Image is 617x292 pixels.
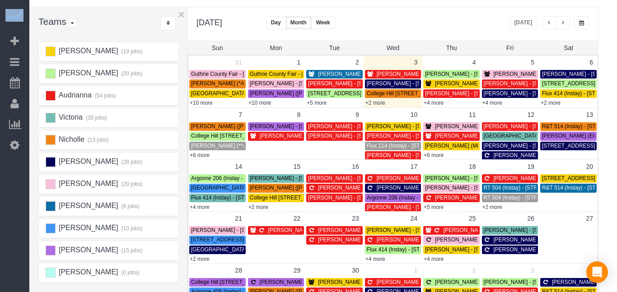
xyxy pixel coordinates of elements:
a: +4 more [424,100,444,106]
span: [GEOGRAPHIC_DATA] (Instay) - [STREET_ADDRESS] [191,90,324,97]
a: 7 [234,108,247,121]
a: 22 [289,212,305,225]
span: [PERSON_NAME] - [STREET_ADDRESS] [425,175,527,181]
span: [PERSON_NAME] [57,47,118,55]
a: 11 [464,108,481,121]
span: [PERSON_NAME] - [STREET_ADDRESS] [318,227,420,233]
a: 2 [351,56,364,69]
a: +2 more [541,100,561,106]
a: 25 [464,212,481,225]
a: +6 more [190,152,210,158]
a: +10 more [248,100,271,106]
span: Wed [387,44,400,51]
span: [PERSON_NAME] - [STREET_ADDRESS][PERSON_NAME] [250,123,396,130]
span: [PERSON_NAME] ([PERSON_NAME] & [PERSON_NAME], LLC - AIRBNB) - [STREET_ADDRESS] [250,185,489,191]
span: [PERSON_NAME] - [STREET_ADDRESS] [484,279,586,285]
a: +4 more [482,100,502,106]
small: (15 jobs) [120,247,142,254]
span: [PERSON_NAME] - [STREET_ADDRESS] [484,80,586,87]
span: [PERSON_NAME] - [STREET_ADDRESS] [318,185,420,191]
a: 12 [523,108,539,121]
span: [PERSON_NAME] - [STREET_ADDRESS] [425,90,527,97]
span: College Hill [STREET_ADDRESS] [191,133,273,139]
span: [PERSON_NAME] - [STREET_ADDRESS] [308,80,410,87]
span: Guthrie County Fair - [STREET_ADDRESS][PERSON_NAME] [250,71,399,77]
a: 30 [347,264,364,277]
span: College Hill [STREET_ADDRESS] [191,279,273,285]
span: [PERSON_NAME] [57,69,118,77]
i: Sort Teams [167,20,170,26]
span: [PERSON_NAME] - [STREET_ADDRESS] [367,227,469,233]
a: 28 [230,264,247,277]
span: [PERSON_NAME] - [STREET_ADDRESS][PERSON_NAME][PERSON_NAME] [367,133,557,139]
span: [PERSON_NAME] - [STREET_ADDRESS] [308,123,410,130]
a: 6 [585,56,598,69]
a: 31 [230,56,247,69]
span: [PERSON_NAME] - [STREET_ADDRESS][PERSON_NAME][PERSON_NAME] [377,71,567,77]
span: [PERSON_NAME] ([PERSON_NAME] & [PERSON_NAME], LLC - AIRBNB) - [STREET_ADDRESS] [250,90,489,97]
a: 13 [581,108,598,121]
span: [PERSON_NAME] - [STREET_ADDRESS] [367,123,469,130]
span: Nicholle [57,135,84,143]
a: 5 [526,56,539,69]
span: [GEOGRAPHIC_DATA] (Instay) - [STREET_ADDRESS] [484,133,617,139]
span: Sun [212,44,223,51]
span: Teams [38,16,66,27]
a: Automaid Logo [5,9,23,22]
span: [PERSON_NAME] - [STREET_ADDRESS] [318,71,420,77]
span: Flux 414 (Instay) - [STREET_ADDRESS] [191,195,289,201]
span: Victoria [57,113,83,121]
span: [PERSON_NAME] - [STREET_ADDRESS] [425,71,527,77]
span: [GEOGRAPHIC_DATA] 516 (Instay) - [STREET_ADDRESS] [191,246,335,253]
small: (20 jobs) [120,181,142,187]
span: Mon [270,44,282,51]
h2: [DATE] [196,16,222,28]
small: (13 jobs) [86,137,108,143]
span: [PERSON_NAME] - [STREET_ADDRESS] [308,195,410,201]
span: Flux 114 (Instay) - [STREET_ADDRESS] [367,143,465,149]
span: Guthrie County Fair - [STREET_ADDRESS][PERSON_NAME] [191,71,340,77]
span: Fri [506,44,514,51]
a: 14 [230,160,247,173]
button: Day [266,16,286,29]
span: [PERSON_NAME] - [STREET_ADDRESS][PERSON_NAME][PERSON_NAME] [377,175,567,181]
a: 1 [293,56,305,69]
span: [PERSON_NAME] [57,268,118,276]
a: 2 [468,264,481,277]
small: (35 jobs) [84,115,107,121]
a: +2 more [248,204,268,210]
span: [PERSON_NAME] [57,224,118,232]
span: [PERSON_NAME] - [STREET_ADDRESS][PERSON_NAME] [425,185,571,191]
span: [GEOGRAPHIC_DATA] (Instay) - [STREET_ADDRESS] [191,185,324,191]
span: [PERSON_NAME] - [STREET_ADDRESS] [435,80,537,87]
a: 1 [409,264,422,277]
a: +4 more [365,256,385,262]
span: [PERSON_NAME] - [STREET_ADDRESS] [435,195,537,201]
span: [PERSON_NAME] - [STREET_ADDRESS][PERSON_NAME][PERSON_NAME] [377,279,567,285]
a: +4 more [190,204,210,210]
a: +2 more [365,100,385,106]
a: 4 [585,264,598,277]
button: × [178,9,185,20]
button: Month [285,16,312,29]
span: [PERSON_NAME] (Mid America Trenchers) - [STREET_ADDRESS] [425,143,587,149]
span: Argonne 206 (Instay - AIRBNB) - [STREET_ADDRESS] [191,175,323,181]
span: [PERSON_NAME] - [STREET_ADDRESS] [494,175,596,181]
div: ... [161,16,176,30]
span: [PERSON_NAME] - [STREET_ADDRESS][PERSON_NAME] [367,204,513,210]
span: [STREET_ADDRESS] (Instay) - [STREET_ADDRESS] [191,236,322,243]
a: +6 more [424,152,444,158]
span: College Hill [STREET_ADDRESS] [367,90,449,97]
span: [PERSON_NAME] - [STREET_ADDRESS] [425,246,527,253]
a: 9 [351,108,364,121]
span: [PERSON_NAME] - [STREET_ADDRESS] [435,279,537,285]
span: [STREET_ADDRESS] (Instay) - [STREET_ADDRESS] - ([STREET_ADDRESS] [308,90,498,97]
a: +2 more [190,256,210,262]
a: +10 more [190,100,213,106]
span: College Hill [STREET_ADDRESS] [250,195,332,201]
a: 15 [289,160,305,173]
span: [PERSON_NAME] (Mid America Trenchers) - [STREET_ADDRESS] [435,236,597,243]
span: [PERSON_NAME] (**AIRBNB**) - [STREET_ADDRESS] [191,143,327,149]
span: [PERSON_NAME] - [STREET_ADDRESS] [250,175,352,181]
span: [PERSON_NAME] - [STREET_ADDRESS] [435,123,537,130]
